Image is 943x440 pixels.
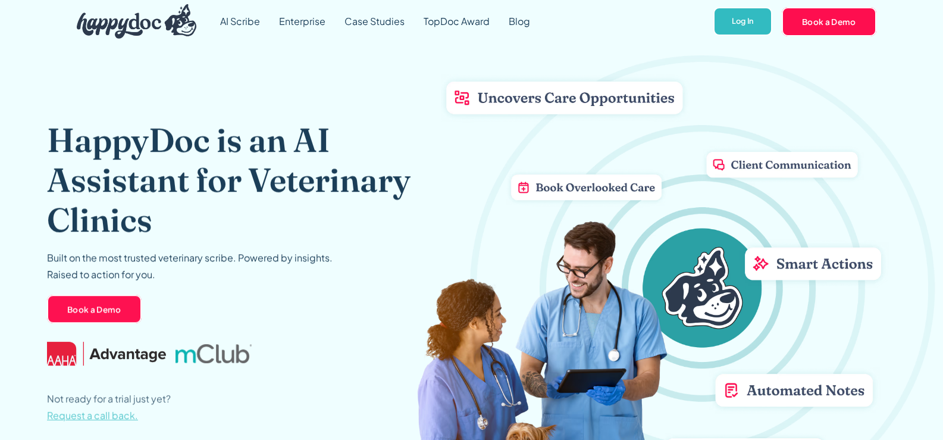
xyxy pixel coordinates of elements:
h1: HappyDoc is an AI Assistant for Veterinary Clinics [47,120,429,240]
p: Built on the most trusted veterinary scribe. Powered by insights. Raised to action for you. [47,249,333,283]
img: mclub logo [176,344,252,363]
img: HappyDoc Logo: A happy dog with his ear up, listening. [77,4,197,39]
p: Not ready for a trial just yet? [47,391,171,424]
span: Request a call back. [47,409,138,422]
a: Log In [713,7,772,36]
img: AAHA Advantage logo [47,342,166,366]
a: Book a Demo [782,7,876,36]
a: home [67,1,197,42]
a: Book a Demo [47,295,142,323]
